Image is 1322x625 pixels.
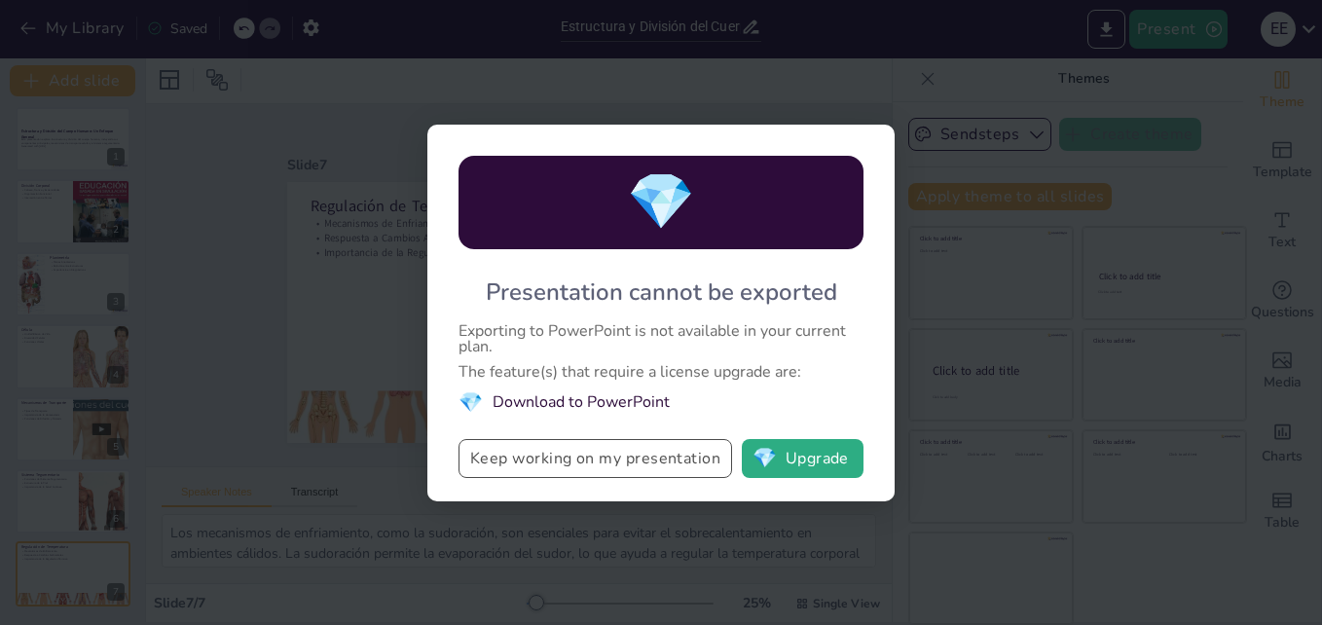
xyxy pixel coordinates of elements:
button: Keep working on my presentation [459,439,732,478]
span: diamond [627,165,695,239]
button: diamondUpgrade [742,439,863,478]
div: The feature(s) that require a license upgrade are: [459,364,863,380]
div: Exporting to PowerPoint is not available in your current plan. [459,323,863,354]
div: Presentation cannot be exported [486,276,837,308]
span: diamond [753,449,777,468]
li: Download to PowerPoint [459,389,863,416]
span: diamond [459,389,483,416]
